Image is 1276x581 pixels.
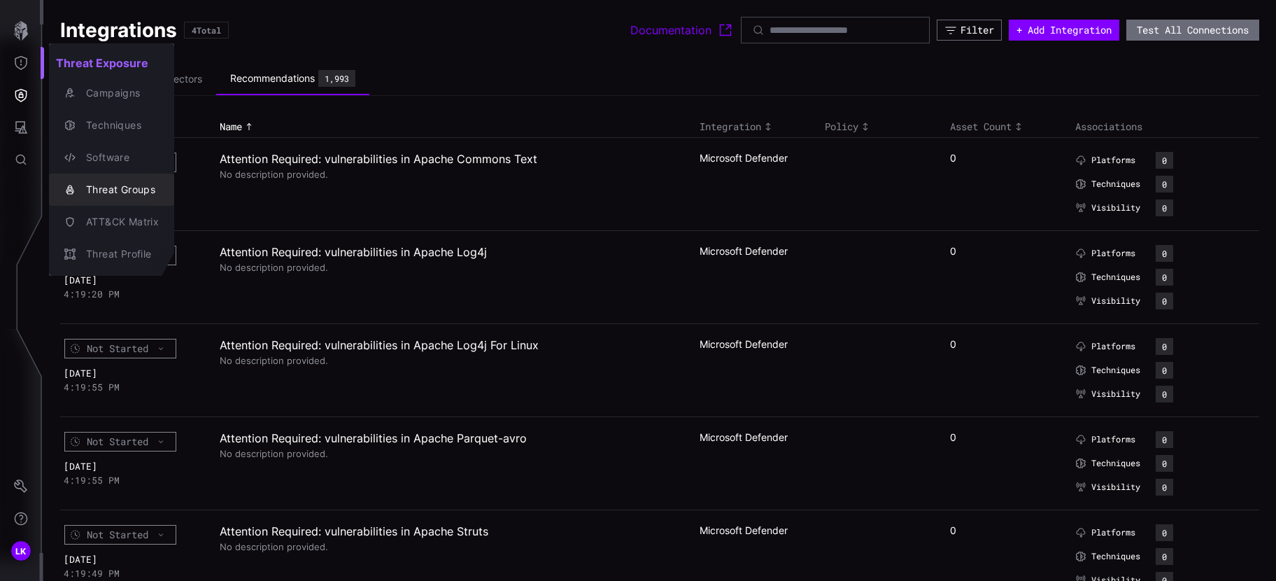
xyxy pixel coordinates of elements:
[49,238,174,270] button: Threat Profile
[49,174,174,206] button: Threat Groups
[49,141,174,174] button: Software
[79,149,159,167] div: Software
[49,77,174,109] button: Campaigns
[79,181,159,199] div: Threat Groups
[49,109,174,141] button: Techniques
[49,206,174,238] button: ATT&CK Matrix
[49,49,174,77] h2: Threat Exposure
[79,85,159,102] div: Campaigns
[79,246,159,263] div: Threat Profile
[79,213,159,231] div: ATT&CK Matrix
[79,117,159,134] div: Techniques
